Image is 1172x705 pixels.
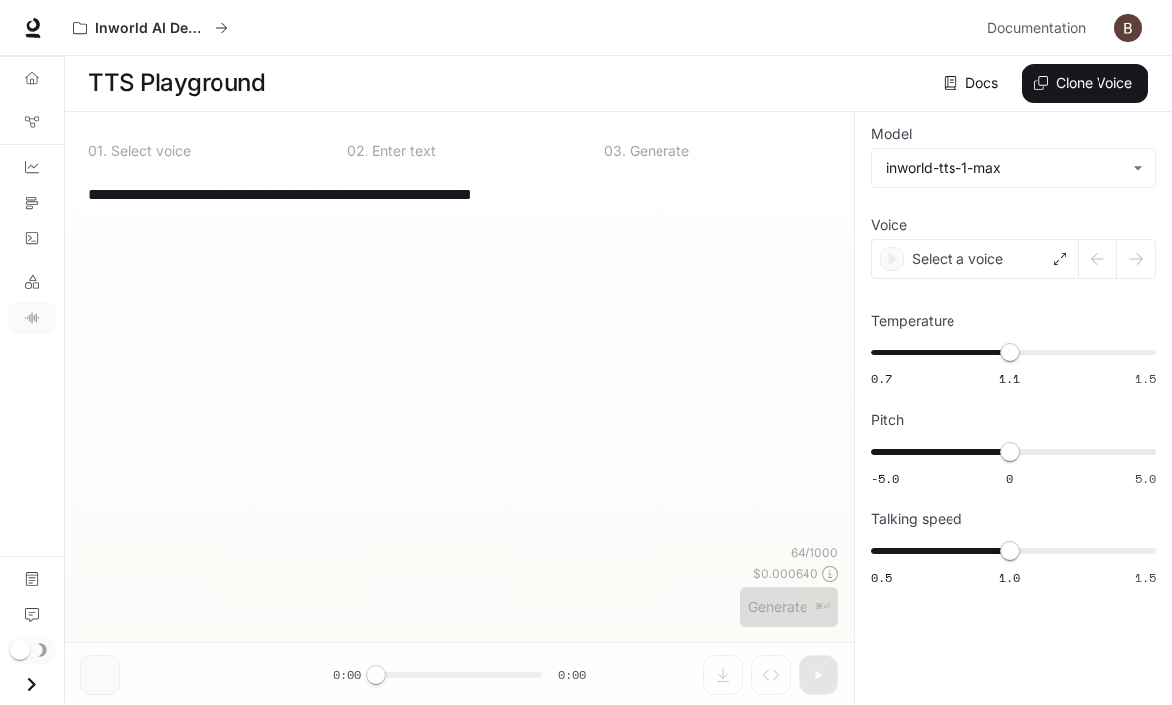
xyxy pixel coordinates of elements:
a: Feedback [8,599,56,631]
p: Voice [871,218,907,232]
a: TTS Playground [8,302,56,334]
p: Enter text [368,144,436,158]
span: 0.7 [871,370,892,387]
span: Documentation [987,16,1086,41]
p: $ 0.000640 [753,565,818,582]
span: -5.0 [871,470,899,487]
p: Pitch [871,413,904,427]
a: Overview [8,63,56,94]
p: 0 1 . [88,144,107,158]
a: Documentation [979,8,1100,48]
span: 1.0 [999,569,1020,586]
span: 5.0 [1135,470,1156,487]
a: Logs [8,222,56,254]
a: Documentation [8,563,56,595]
p: 0 3 . [604,144,626,158]
div: inworld-tts-1-max [886,158,1123,178]
a: Traces [8,187,56,218]
a: Docs [940,64,1006,103]
img: User avatar [1114,14,1142,42]
a: Graph Registry [8,106,56,138]
button: All workspaces [65,8,237,48]
h1: TTS Playground [88,64,265,103]
button: Open drawer [9,664,54,705]
span: Dark mode toggle [10,638,30,660]
a: LLM Playground [8,266,56,298]
p: 0 2 . [347,144,368,158]
span: 0.5 [871,569,892,586]
p: Model [871,127,912,141]
span: 0 [1006,470,1013,487]
p: Select a voice [912,249,1003,269]
a: Dashboards [8,151,56,183]
p: Generate [626,144,689,158]
span: 1.5 [1135,569,1156,586]
div: inworld-tts-1-max [872,149,1155,187]
span: 1.5 [1135,370,1156,387]
p: Inworld AI Demos [95,20,207,37]
p: Talking speed [871,512,962,526]
p: Temperature [871,314,954,328]
button: Clone Voice [1022,64,1148,103]
p: 64 / 1000 [791,544,838,561]
span: 1.1 [999,370,1020,387]
button: User avatar [1108,8,1148,48]
p: Select voice [107,144,191,158]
